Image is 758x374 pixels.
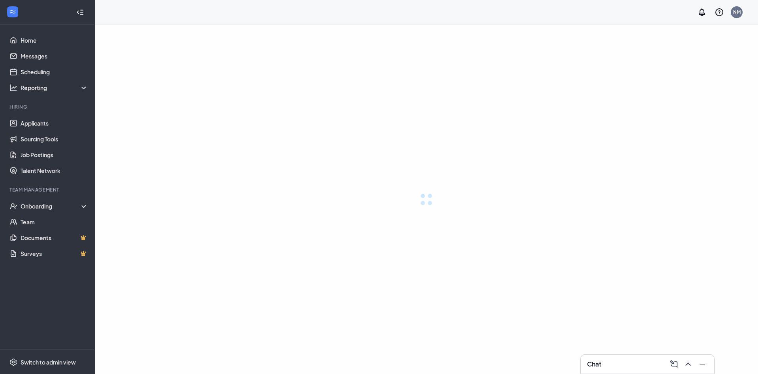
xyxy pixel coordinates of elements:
[21,115,88,131] a: Applicants
[667,358,679,370] button: ComposeMessage
[669,359,679,369] svg: ComposeMessage
[21,246,88,261] a: SurveysCrown
[21,214,88,230] a: Team
[9,84,17,92] svg: Analysis
[21,163,88,179] a: Talent Network
[21,358,76,366] div: Switch to admin view
[21,202,88,210] div: Onboarding
[9,103,86,110] div: Hiring
[21,131,88,147] a: Sourcing Tools
[21,32,88,48] a: Home
[695,358,708,370] button: Minimize
[683,359,693,369] svg: ChevronUp
[698,359,707,369] svg: Minimize
[21,147,88,163] a: Job Postings
[9,358,17,366] svg: Settings
[681,358,694,370] button: ChevronUp
[21,64,88,80] a: Scheduling
[21,84,88,92] div: Reporting
[76,8,84,16] svg: Collapse
[21,48,88,64] a: Messages
[697,8,707,17] svg: Notifications
[715,8,724,17] svg: QuestionInfo
[733,9,741,15] div: NM
[9,8,17,16] svg: WorkstreamLogo
[587,360,601,368] h3: Chat
[9,202,17,210] svg: UserCheck
[9,186,86,193] div: Team Management
[21,230,88,246] a: DocumentsCrown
